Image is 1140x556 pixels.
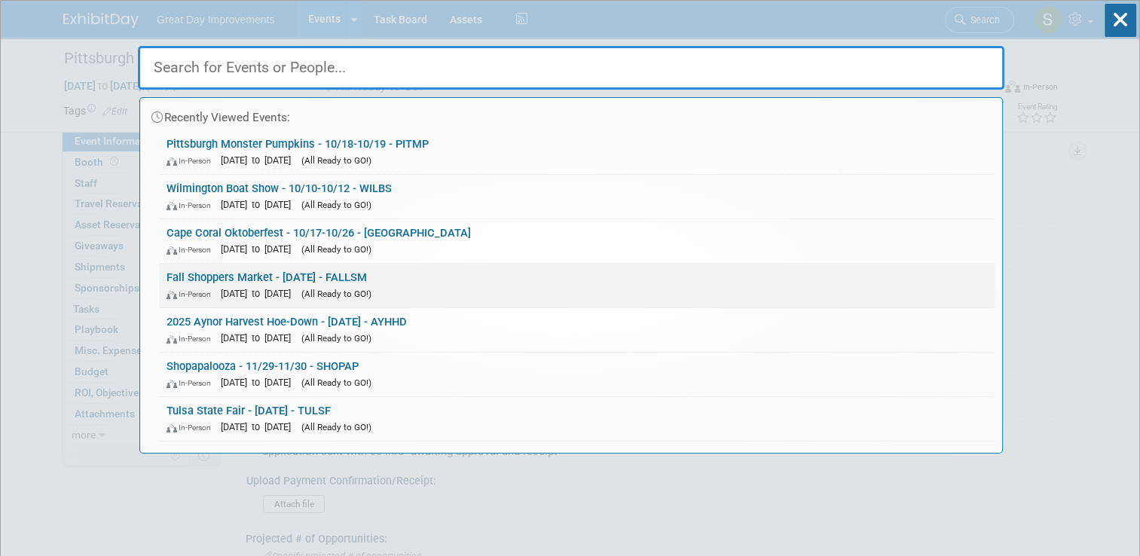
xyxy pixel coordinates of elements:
[221,288,298,299] span: [DATE] to [DATE]
[221,199,298,210] span: [DATE] to [DATE]
[221,421,298,432] span: [DATE] to [DATE]
[167,334,218,344] span: In-Person
[159,397,995,441] a: Tulsa State Fair - [DATE] - TULSF In-Person [DATE] to [DATE] (All Ready to GO!)
[159,308,995,352] a: 2025 Aynor Harvest Hoe-Down - [DATE] - AYHHD In-Person [DATE] to [DATE] (All Ready to GO!)
[301,333,371,344] span: (All Ready to GO!)
[159,264,995,307] a: Fall Shoppers Market - [DATE] - FALLSM In-Person [DATE] to [DATE] (All Ready to GO!)
[138,46,1004,90] input: Search for Events or People...
[159,175,995,218] a: Wilmington Boat Show - 10/10-10/12 - WILBS In-Person [DATE] to [DATE] (All Ready to GO!)
[221,332,298,344] span: [DATE] to [DATE]
[167,245,218,255] span: In-Person
[301,377,371,388] span: (All Ready to GO!)
[301,244,371,255] span: (All Ready to GO!)
[159,130,995,174] a: Pittsburgh Monster Pumpkins - 10/18-10/19 - PITMP In-Person [DATE] to [DATE] (All Ready to GO!)
[167,378,218,388] span: In-Person
[221,377,298,388] span: [DATE] to [DATE]
[148,98,995,130] div: Recently Viewed Events:
[221,243,298,255] span: [DATE] to [DATE]
[301,422,371,432] span: (All Ready to GO!)
[301,155,371,166] span: (All Ready to GO!)
[221,154,298,166] span: [DATE] to [DATE]
[167,200,218,210] span: In-Person
[167,289,218,299] span: In-Person
[301,289,371,299] span: (All Ready to GO!)
[159,353,995,396] a: Shopapalooza - 11/29-11/30 - SHOPAP In-Person [DATE] to [DATE] (All Ready to GO!)
[301,200,371,210] span: (All Ready to GO!)
[159,219,995,263] a: Cape Coral Oktoberfest - 10/17-10/26 - [GEOGRAPHIC_DATA] In-Person [DATE] to [DATE] (All Ready to...
[167,423,218,432] span: In-Person
[167,156,218,166] span: In-Person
